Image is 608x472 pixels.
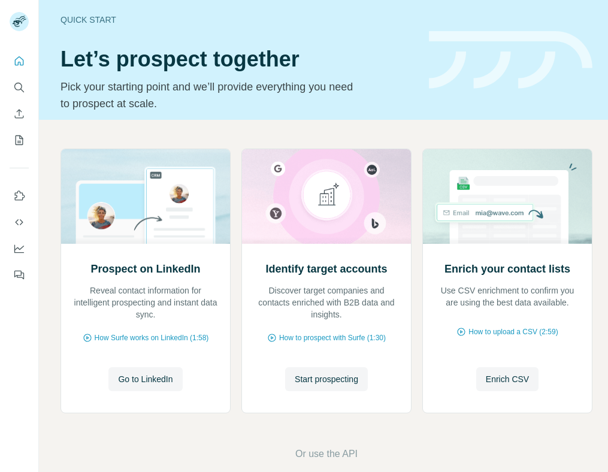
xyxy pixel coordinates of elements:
button: My lists [10,129,29,151]
button: Quick start [10,50,29,72]
h1: Let’s prospect together [61,47,415,71]
span: How to upload a CSV (2:59) [468,326,558,337]
h2: Enrich your contact lists [444,261,570,277]
button: Enrich CSV [476,367,539,391]
img: banner [429,31,592,89]
button: Or use the API [295,447,358,461]
button: Feedback [10,264,29,286]
button: Use Surfe on LinkedIn [10,185,29,207]
span: Go to LinkedIn [118,373,173,385]
img: Identify target accounts [241,149,412,244]
button: Use Surfe API [10,211,29,233]
img: Prospect on LinkedIn [61,149,231,244]
button: Start prospecting [285,367,368,391]
p: Reveal contact information for intelligent prospecting and instant data sync. [73,285,218,320]
button: Dashboard [10,238,29,259]
span: Enrich CSV [486,373,529,385]
img: Enrich your contact lists [422,149,592,244]
h2: Prospect on LinkedIn [90,261,200,277]
p: Pick your starting point and we’ll provide everything you need to prospect at scale. [61,78,361,112]
button: Go to LinkedIn [108,367,182,391]
h2: Identify target accounts [265,261,387,277]
p: Use CSV enrichment to confirm you are using the best data available. [435,285,580,308]
span: Start prospecting [295,373,358,385]
div: Quick start [61,14,415,26]
span: How Surfe works on LinkedIn (1:58) [95,332,209,343]
button: Search [10,77,29,98]
button: Enrich CSV [10,103,29,125]
span: How to prospect with Surfe (1:30) [279,332,386,343]
p: Discover target companies and contacts enriched with B2B data and insights. [254,285,399,320]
